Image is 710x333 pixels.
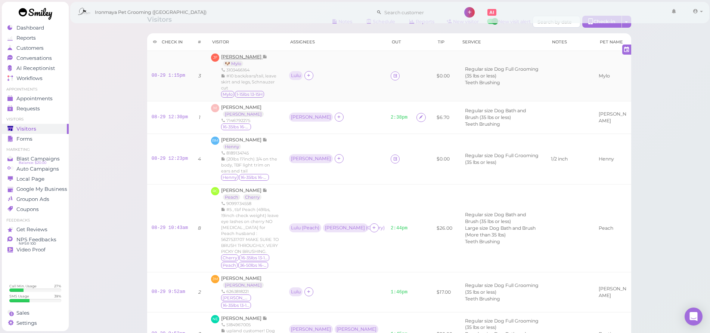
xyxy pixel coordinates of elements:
span: Visitors [16,126,36,132]
a: Groupon Ads [2,194,69,204]
span: Video Proof [16,247,46,253]
div: SMS Usage [9,294,29,299]
div: 8189134745 [221,150,280,156]
span: [PERSON_NAME] [221,54,263,59]
td: $0.00 [432,134,457,184]
span: [PERSON_NAME] [221,104,261,110]
a: 08-29 1:15pm [152,73,185,78]
span: RM [211,137,219,145]
th: Out [386,33,412,51]
span: Peach [221,262,238,269]
li: Feedbacks [2,218,69,223]
td: $26.00 [432,184,457,272]
div: Mylo [599,73,627,79]
span: [PERSON_NAME] [221,137,263,143]
i: 4 [198,156,201,162]
li: Marketing [2,147,69,152]
div: 6263818221 [221,288,280,294]
div: 3103466164 [221,67,280,73]
a: Peach [223,194,240,200]
a: Conversations [2,53,69,63]
a: [PERSON_NAME] Peach Cherry [221,187,267,200]
a: Local Page [2,174,69,184]
div: 9099734558 [221,201,280,207]
i: 8 [198,225,201,231]
th: Notes [546,33,594,51]
span: JF [211,54,219,62]
span: 16-35lbs 16-20lbs [221,123,251,130]
a: [PERSON_NAME] [PERSON_NAME] [221,275,267,288]
span: Sales [16,310,30,316]
span: Appointments [16,95,53,102]
span: Coupons [16,206,39,213]
a: Google My Business [2,184,69,194]
div: [PERSON_NAME] [291,327,331,332]
span: #10 back/ears/tail, leave skirt and legs, Schnauzer cut [221,73,276,91]
div: [PERSON_NAME] [337,327,376,332]
td: $17.00 [432,272,457,312]
a: 08-29 12:23pm [152,156,188,161]
div: Lulu [291,73,301,78]
span: Balance: $20.00 [19,160,46,166]
div: [PERSON_NAME] [291,156,331,161]
li: Teeth Brushing [463,296,502,302]
span: Ironmaya Pet Grooming ([GEOGRAPHIC_DATA]) [95,2,207,23]
span: Workflows [16,75,43,82]
th: Service [457,33,546,51]
input: Search customer [382,6,454,18]
span: AI Receptionist [16,65,55,71]
div: Call Min. Usage [9,284,37,288]
span: Note [263,137,267,143]
th: Check in [147,33,193,51]
a: [PERSON_NAME] [PERSON_NAME] [221,104,267,117]
li: Regular size Dog Full Grooming (35 lbs or less) [463,152,542,166]
li: Regular size Dog Full Grooming (35 lbs or less) [463,318,542,331]
span: New visit alert [498,18,531,30]
span: Customers [16,45,44,51]
span: Local Page [16,176,44,182]
span: 36-50lbs 16-20H [238,262,268,269]
a: Forms [2,134,69,144]
span: Reports [16,35,36,41]
div: 39 % [54,294,61,299]
a: Cherry [243,194,261,200]
a: Workflows [2,73,69,83]
a: Henny [223,144,241,150]
i: 2 [198,289,201,295]
span: Mylo [221,91,234,98]
a: Coupons [2,204,69,214]
li: Large size Dog Bath and Brush (More than 35 lbs) [463,225,542,238]
div: Henny [599,156,627,162]
a: Auto Campaigns [2,164,69,174]
i: 1 [199,114,201,120]
span: 1-15lbs 13-15H [235,91,264,98]
th: Assignees [285,33,386,51]
a: [PERSON_NAME] Henny [221,137,267,149]
span: 16-35lbs 13-15H [221,302,251,309]
a: 08-29 9:52am [152,289,185,294]
a: [PERSON_NAME] [223,111,264,117]
a: Requests [2,104,69,114]
li: Visitors [2,117,69,122]
span: Note [263,187,267,193]
span: NPS® 100 [19,241,36,247]
div: Pet Name [600,39,626,45]
span: Cherry [221,254,239,261]
a: Sales [2,308,69,318]
a: 08-29 12:30pm [152,114,188,120]
span: Google My Business [16,186,67,192]
div: [PERSON_NAME] [289,113,335,122]
li: Regular size Dog Bath and Brush (35 lbs or less) [463,107,542,121]
li: Teeth Brushing [463,238,502,245]
div: Lulu [289,287,304,297]
span: (20lbs 17inch) 3/4 on the body, TBF light trim on ears and tail [221,156,277,174]
div: [PERSON_NAME] [291,114,331,120]
a: Visitors [2,124,69,134]
span: Conversations [16,55,52,61]
div: [PERSON_NAME] [289,154,335,164]
span: Dashboard [16,25,44,31]
a: Reports [2,33,69,43]
span: M [211,104,219,112]
span: JM [211,275,219,283]
li: Regular size Dog Full Grooming (35 lbs or less) [463,66,542,79]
